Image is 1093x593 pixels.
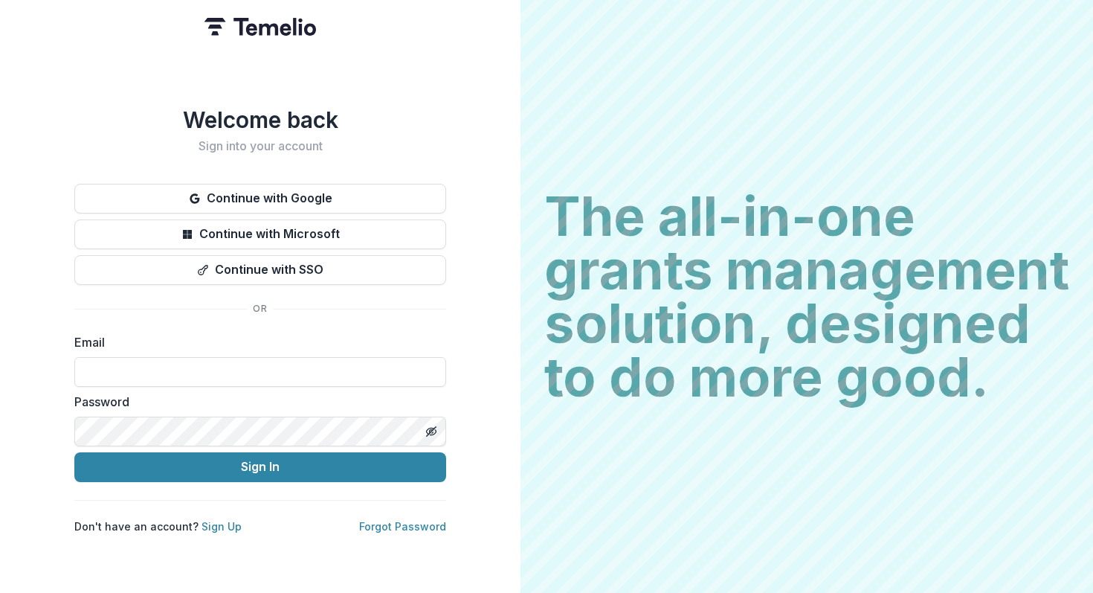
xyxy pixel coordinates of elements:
[419,420,443,443] button: Toggle password visibility
[74,184,446,214] button: Continue with Google
[359,520,446,533] a: Forgot Password
[74,333,437,351] label: Email
[74,139,446,153] h2: Sign into your account
[74,452,446,482] button: Sign In
[74,106,446,133] h1: Welcome back
[74,219,446,249] button: Continue with Microsoft
[204,18,316,36] img: Temelio
[74,393,437,411] label: Password
[74,519,242,534] p: Don't have an account?
[201,520,242,533] a: Sign Up
[74,255,446,285] button: Continue with SSO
